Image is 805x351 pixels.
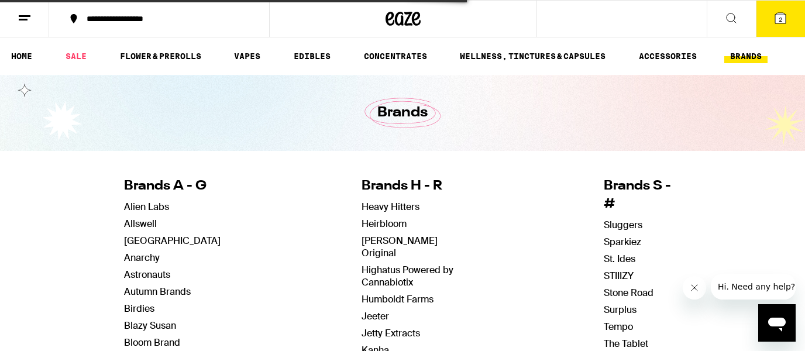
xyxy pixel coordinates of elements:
[124,235,221,247] a: [GEOGRAPHIC_DATA]
[711,274,796,300] iframe: Message from company
[362,293,434,305] a: Humboldt Farms
[779,16,782,23] span: 2
[288,49,336,63] a: EDIBLES
[683,276,706,300] iframe: Close message
[756,1,805,37] button: 2
[362,177,463,195] h4: Brands H - R
[362,218,407,230] a: Heirbloom
[604,270,634,282] a: STIIIZY
[228,49,266,63] a: VAPES
[604,321,633,333] a: Tempo
[114,49,207,63] a: FLOWER & PREROLLS
[124,269,170,281] a: Astronauts
[60,49,92,63] a: SALE
[633,49,703,63] a: ACCESSORIES
[604,177,681,214] h4: Brands S - #
[362,310,389,322] a: Jeeter
[362,235,438,259] a: [PERSON_NAME] Original
[758,304,796,342] iframe: Button to launch messaging window
[604,236,641,248] a: Sparkiez
[604,253,635,265] a: St. Ides
[124,177,221,195] h4: Brands A - G
[124,336,180,349] a: Bloom Brand
[604,338,648,350] a: The Tablet
[124,302,154,315] a: Birdies
[362,201,419,213] a: Heavy Hitters
[604,304,637,316] a: Surplus
[362,264,453,288] a: Highatus Powered by Cannabiotix
[604,219,642,231] a: Sluggers
[124,218,157,230] a: Allswell
[362,327,420,339] a: Jetty Extracts
[358,49,433,63] a: CONCENTRATES
[377,103,428,123] h1: Brands
[604,287,653,299] a: Stone Road
[124,319,176,332] a: Blazy Susan
[124,252,160,264] a: Anarchy
[124,285,191,298] a: Autumn Brands
[124,201,169,213] a: Alien Labs
[724,49,768,63] a: BRANDS
[5,49,38,63] a: HOME
[454,49,611,63] a: WELLNESS, TINCTURES & CAPSULES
